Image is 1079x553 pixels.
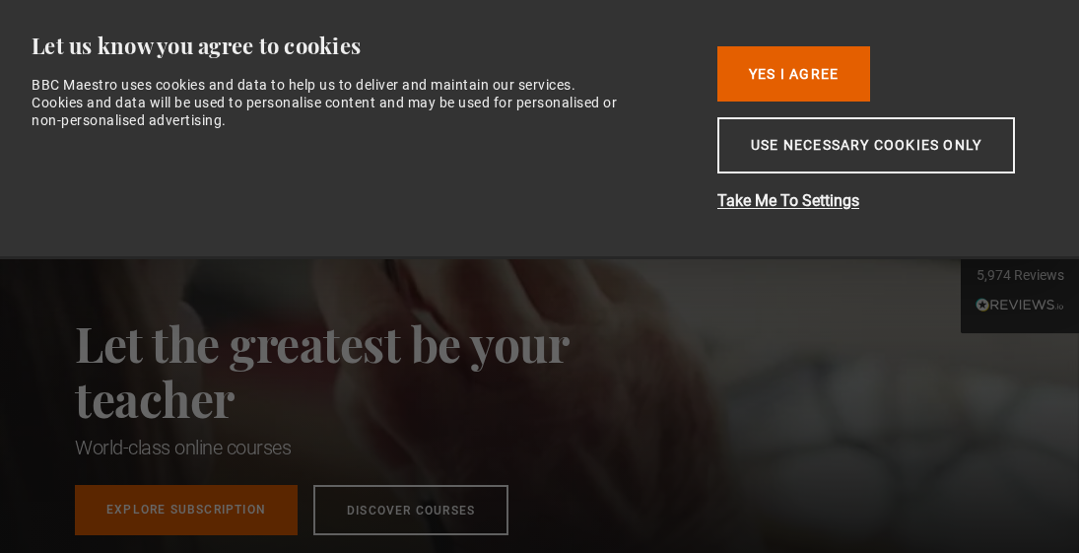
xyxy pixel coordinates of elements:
[32,76,622,130] div: BBC Maestro uses cookies and data to help us to deliver and maintain our services. Cookies and da...
[75,434,656,461] h1: World-class online courses
[961,220,1079,334] div: 5,974 ReviewsRead All Reviews
[717,189,1033,213] button: Take Me To Settings
[717,46,870,102] button: Yes I Agree
[32,32,687,60] div: Let us know you agree to cookies
[717,117,1015,173] button: Use necessary cookies only
[966,266,1074,286] div: 5,974 Reviews
[976,298,1064,311] img: REVIEWS.io
[75,315,656,426] h2: Let the greatest be your teacher
[966,295,1074,318] div: Read All Reviews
